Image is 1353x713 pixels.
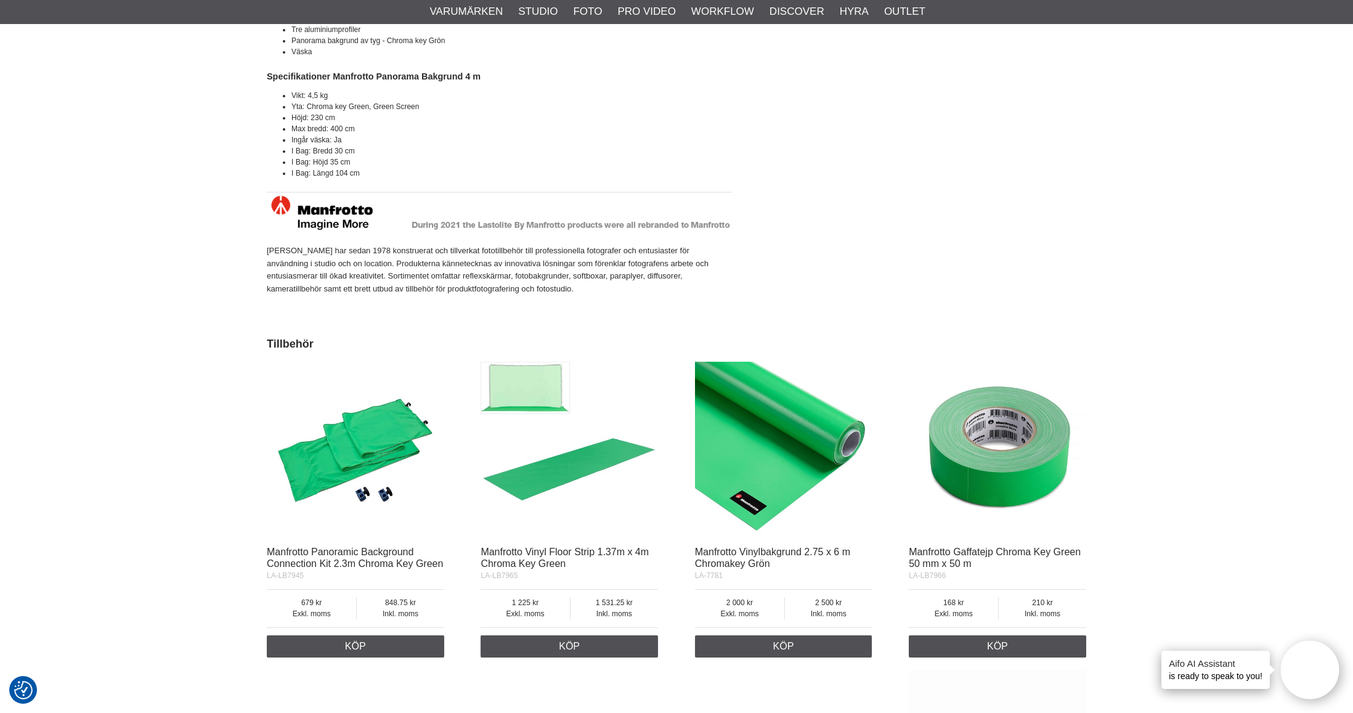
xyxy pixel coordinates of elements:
span: LA-LB7945 [267,571,304,580]
a: Studio [518,4,558,20]
li: I Bag: Längd 104 cm [291,168,732,179]
li: Tre aluminiumprofiler [291,24,732,35]
a: Hyra [840,4,869,20]
li: Panorama bakgrund av tyg - Chroma key Grön [291,35,732,46]
a: Manfrotto Vinylbakgrund 2.75 x 6 m Chromakey Grön [695,547,850,569]
span: Inkl. moms [571,608,658,619]
span: 2 000 [695,597,784,608]
span: Inkl. moms [785,608,872,619]
li: Ingår väska: Ja [291,134,732,145]
h4: Specifikationer Manfrotto Panorama Bakgrund 4 m [267,70,732,83]
img: Manfrotto Vinyl Floor Strip 1.37m x 4m Chroma Key Green [481,362,658,539]
span: LA-LB7965 [481,571,518,580]
span: Exkl. moms [481,608,569,619]
li: Max bredd: 400 cm [291,123,732,134]
a: Manfrotto Gaffatejp Chroma Key Green 50 mm x 50 m [909,547,1081,569]
span: Exkl. moms [909,608,998,619]
a: Köp [695,635,872,658]
h2: Tillbehör [267,336,1086,352]
img: Revisit consent button [14,681,33,699]
a: Pro Video [617,4,675,20]
a: Workflow [691,4,754,20]
img: Lastolite by Manfrotto - Authorized Distributor [267,187,732,232]
span: 2 500 [785,597,872,608]
span: 210 [999,597,1086,608]
div: is ready to speak to you! [1161,651,1270,689]
a: Köp [267,635,444,658]
a: Outlet [884,4,925,20]
a: Köp [481,635,658,658]
span: LA-LB7966 [909,571,946,580]
img: Manfrotto Gaffatejp Chroma Key Green 50 mm x 50 m [909,362,1086,539]
span: 1 531.25 [571,597,658,608]
button: Samtyckesinställningar [14,679,33,701]
a: Manfrotto Panoramic Background Connection Kit 2.3m Chroma Key Green [267,547,443,569]
a: Discover [770,4,824,20]
li: Vikt: 4,5 kg [291,90,732,101]
span: Exkl. moms [695,608,784,619]
li: Höjd: 230 cm [291,112,732,123]
img: Manfrotto Panoramic Background Connection Kit 2.3m Chroma Key Green [267,362,444,539]
p: [PERSON_NAME] har sedan 1978 konstruerat och tillverkat fototillbehör till professionella fotogra... [267,245,732,296]
span: 679 [267,597,356,608]
li: Yta: Chroma key Green, Green Screen [291,101,732,112]
span: Inkl. moms [999,608,1086,619]
span: 848.75 [357,597,444,608]
span: Exkl. moms [267,608,356,619]
a: Varumärken [430,4,503,20]
img: Manfrotto Vinylbakgrund 2.75 x 6 m Chromakey Grön [695,362,872,539]
h4: Aifo AI Assistant [1169,657,1262,670]
span: Inkl. moms [357,608,444,619]
a: Foto [573,4,602,20]
li: I Bag: Höjd 35 cm [291,157,732,168]
span: 168 [909,597,998,608]
span: 1 225 [481,597,569,608]
li: I Bag: Bredd 30 cm [291,145,732,157]
li: Väska [291,46,732,57]
span: LA-7781 [695,571,723,580]
a: Manfrotto Vinyl Floor Strip 1.37m x 4m Chroma Key Green [481,547,649,569]
a: Köp [909,635,1086,658]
